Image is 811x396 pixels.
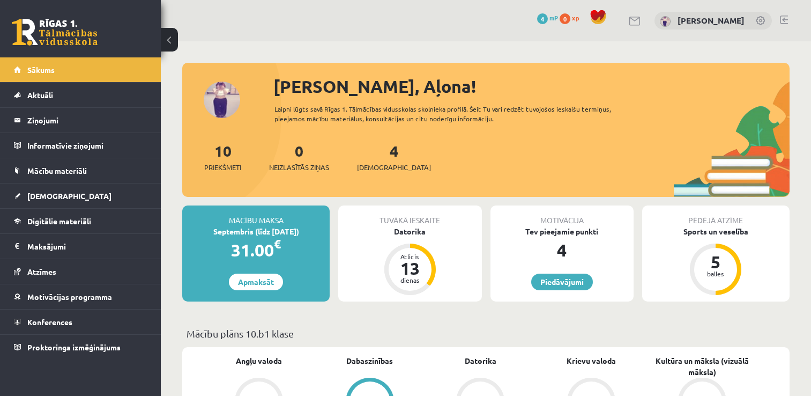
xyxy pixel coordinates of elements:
[394,260,426,277] div: 13
[273,74,790,99] div: [PERSON_NAME], Aļona!
[274,236,281,252] span: €
[660,16,671,27] img: Aļona Girse
[269,162,329,173] span: Neizlasītās ziņas
[182,226,330,237] div: Septembris (līdz [DATE])
[27,292,112,302] span: Motivācijas programma
[27,191,111,201] span: [DEMOGRAPHIC_DATA]
[338,226,481,297] a: Datorika Atlicis 13 dienas
[14,57,147,82] a: Sākums
[27,108,147,133] legend: Ziņojumi
[642,226,790,297] a: Sports un veselība 5 balles
[490,237,634,263] div: 4
[14,184,147,208] a: [DEMOGRAPHIC_DATA]
[465,355,496,366] a: Datorika
[560,13,570,24] span: 0
[642,206,790,226] div: Pēdējā atzīme
[27,216,91,226] span: Digitālie materiāli
[338,206,481,226] div: Tuvākā ieskaite
[14,310,147,334] a: Konferences
[537,13,558,22] a: 4 mP
[14,259,147,284] a: Atzīmes
[27,234,147,259] legend: Maksājumi
[537,13,548,24] span: 4
[236,355,282,366] a: Angļu valoda
[700,253,732,270] div: 5
[229,274,283,290] a: Apmaksāt
[531,274,593,290] a: Piedāvājumi
[27,65,55,75] span: Sākums
[27,166,87,175] span: Mācību materiāli
[14,234,147,259] a: Maksājumi
[27,90,53,100] span: Aktuāli
[12,19,98,46] a: Rīgas 1. Tālmācības vidusskola
[394,277,426,283] div: dienas
[274,104,639,123] div: Laipni lūgts savā Rīgas 1. Tālmācības vidusskolas skolnieka profilā. Šeit Tu vari redzēt tuvojošo...
[678,15,745,26] a: [PERSON_NAME]
[14,284,147,309] a: Motivācijas programma
[14,209,147,233] a: Digitālie materiāli
[560,13,584,22] a: 0 xp
[182,206,330,226] div: Mācību maksa
[549,13,558,22] span: mP
[14,335,147,360] a: Proktoringa izmēģinājums
[642,226,790,237] div: Sports un veselība
[269,141,329,173] a: 0Neizlasītās ziņas
[14,133,147,158] a: Informatīvie ziņojumi
[572,13,579,22] span: xp
[27,133,147,158] legend: Informatīvie ziņojumi
[27,267,56,276] span: Atzīmes
[394,253,426,260] div: Atlicis
[357,162,431,173] span: [DEMOGRAPHIC_DATA]
[490,226,634,237] div: Tev pieejamie punkti
[182,237,330,263] div: 31.00
[346,355,393,366] a: Dabaszinības
[567,355,616,366] a: Krievu valoda
[646,355,757,378] a: Kultūra un māksla (vizuālā māksla)
[357,141,431,173] a: 4[DEMOGRAPHIC_DATA]
[14,108,147,133] a: Ziņojumi
[700,270,732,277] div: balles
[490,206,634,226] div: Motivācija
[338,226,481,237] div: Datorika
[187,326,785,341] p: Mācību plāns 10.b1 klase
[204,141,241,173] a: 10Priekšmeti
[204,162,241,173] span: Priekšmeti
[14,158,147,183] a: Mācību materiāli
[27,342,121,352] span: Proktoringa izmēģinājums
[14,83,147,107] a: Aktuāli
[27,317,72,327] span: Konferences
